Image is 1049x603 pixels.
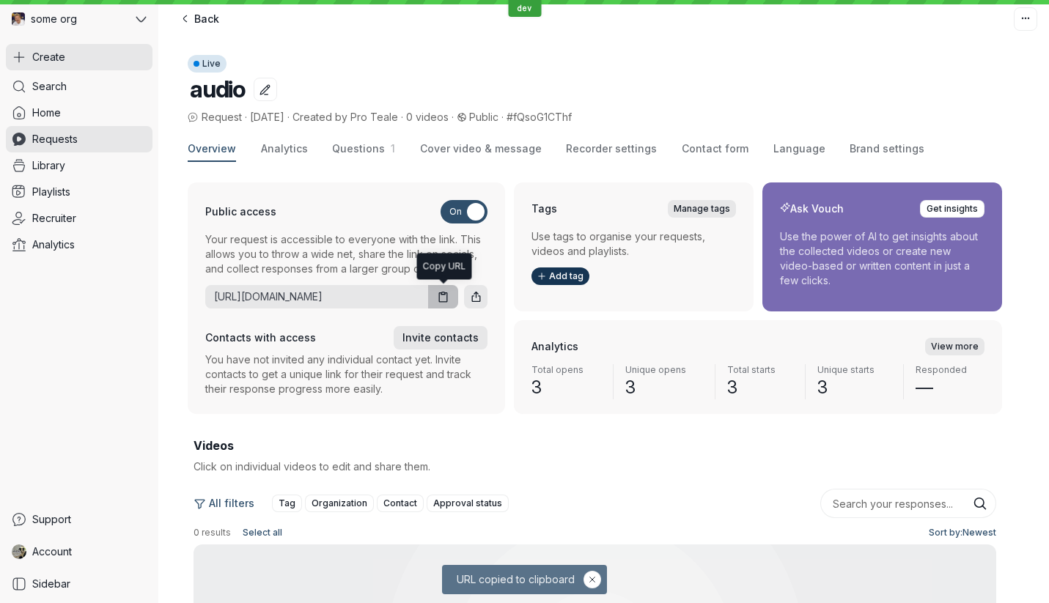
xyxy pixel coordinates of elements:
a: Support [6,506,152,533]
h3: Public access [205,204,276,219]
span: Search [32,79,67,94]
button: Organization [305,495,374,512]
span: Requests [32,132,78,147]
span: 1 [385,142,395,155]
span: Contact form [682,141,748,156]
button: Create [6,44,152,70]
span: Account [32,544,72,559]
p: Click on individual videos to edit and share them. [194,459,592,474]
span: · [498,110,507,125]
a: Requests [6,126,152,152]
a: Pro Teale avatarAccount [6,539,152,565]
span: Total opens [531,364,601,376]
span: Get insights [927,201,978,216]
span: Create [32,50,65,64]
img: Pro Teale avatar [12,544,26,559]
span: Manage tags [674,201,730,216]
p: Use tags to organise your requests, videos and playlists. [531,229,736,259]
span: Unique opens [625,364,704,376]
h3: Contacts with access [205,330,316,345]
span: Sort by: Newest [929,525,996,540]
span: Total starts [727,364,793,376]
h2: Videos [194,437,996,454]
a: Back [170,7,228,31]
img: some org avatar [12,12,25,26]
span: Approval status [433,496,502,511]
button: Add tag [531,267,589,285]
span: — [916,376,984,399]
span: 0 results [194,527,231,539]
span: [DATE] [250,111,284,123]
button: Sort by:Newest [923,524,996,541]
button: Edit title [254,78,277,101]
span: some org [31,12,77,26]
span: Invite contacts [402,330,479,345]
button: Select all [237,524,288,541]
span: · [449,110,457,125]
button: Share [464,285,487,308]
a: Library [6,152,152,179]
a: Sidebar [6,571,152,597]
span: URL copied to clipboard [454,572,584,587]
span: Questions [332,142,385,155]
span: Overview [188,141,236,156]
button: Approval status [427,495,509,512]
span: Unique starts [817,364,892,376]
span: Brand settings [850,141,924,156]
span: Sidebar [32,577,70,591]
span: #fQsoG1CThf [507,111,572,123]
span: · [284,110,292,125]
h2: Tags [531,201,557,216]
a: Manage tags [668,200,736,218]
span: View more [931,339,979,354]
p: Use the power of AI to get insights about the collected videos or create new video-based or writt... [780,229,984,288]
span: Library [32,158,65,173]
span: Cover video & message [420,141,542,156]
a: Recruiter [6,205,152,232]
span: 3 [817,376,892,399]
span: Select all [243,525,282,540]
span: Analytics [261,141,308,156]
p: Your request is accessible to everyone with the link. This allows you to throw a wide net, share ... [205,232,487,276]
span: 3 [531,376,601,399]
a: Home [6,100,152,126]
span: Support [32,512,71,527]
button: Hide notification [584,571,601,588]
span: Tag [279,496,295,511]
span: Playlists [32,185,70,199]
span: Responded [916,364,984,376]
span: · [242,110,250,125]
a: Analytics [6,232,152,258]
span: Home [32,106,61,120]
span: 0 videos [406,111,449,123]
div: some org [6,6,133,32]
p: You have not invited any individual contact yet. Invite contacts to get a unique link for their r... [205,352,487,396]
span: Analytics [32,237,75,252]
button: Contact [377,495,424,512]
span: Request [188,110,242,125]
button: Get insights [920,200,984,218]
span: Recruiter [32,211,76,226]
button: Search [973,497,987,511]
button: Invite contacts [394,326,487,349]
a: View more [925,338,984,355]
span: Language [773,141,825,156]
button: some org avatarsome org [6,6,152,32]
span: Public [469,111,498,123]
span: Live [202,55,221,73]
span: On [449,200,462,223]
h2: Analytics [531,339,578,354]
button: All filters [194,492,263,515]
a: Search [6,73,152,100]
span: Contact [383,496,417,511]
span: audio [190,75,246,103]
div: Copy URL [423,259,466,274]
span: Recorder settings [566,141,657,156]
span: 3 [625,376,704,399]
a: [URL][DOMAIN_NAME] [205,289,422,304]
span: All filters [209,496,254,511]
button: Tag [272,495,302,512]
input: Search your responses... [820,489,996,518]
span: · [398,110,406,125]
a: Playlists [6,179,152,205]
